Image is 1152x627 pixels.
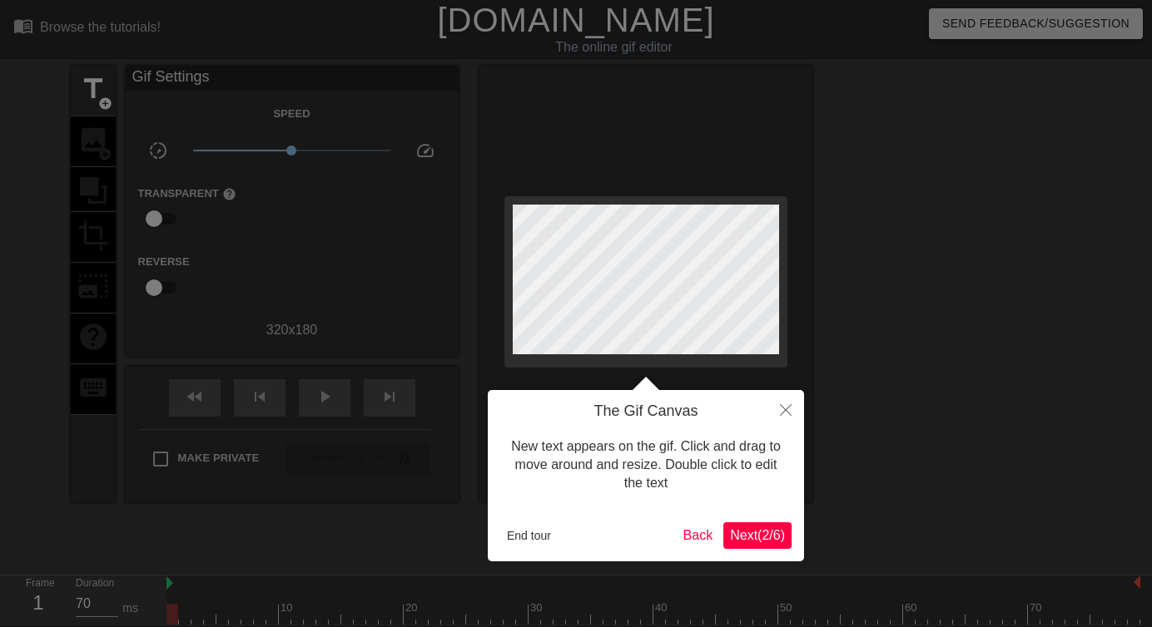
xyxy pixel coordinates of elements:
button: Back [677,522,720,549]
button: Next [723,522,792,549]
span: Next ( 2 / 6 ) [730,528,785,542]
button: End tour [500,523,558,548]
div: New text appears on the gif. Click and drag to move around and resize. Double click to edit the text [500,421,792,510]
button: Close [767,390,804,428]
h4: The Gif Canvas [500,402,792,421]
